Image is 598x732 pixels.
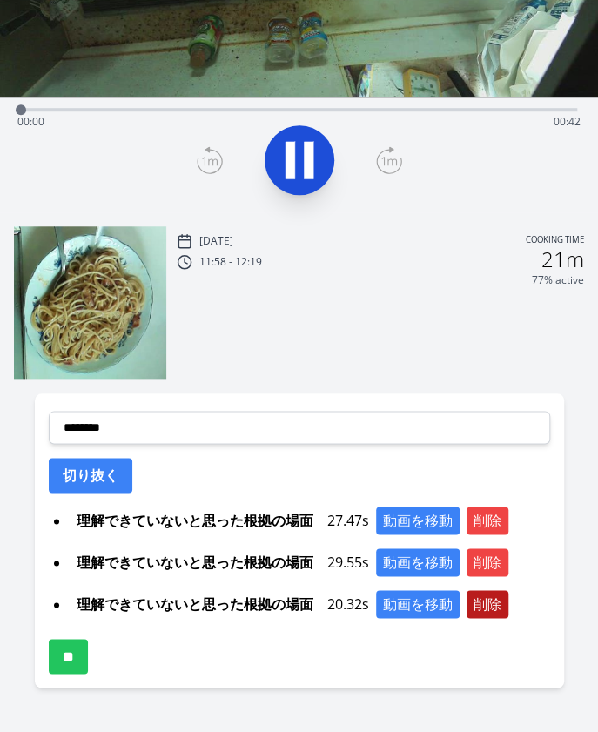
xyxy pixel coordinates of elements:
[376,507,460,534] button: 動画を移動
[554,114,581,129] span: 00:42
[376,548,460,576] button: 動画を移動
[70,507,320,534] span: 理解できていないと思った根拠の場面
[70,507,550,534] div: 27.47s
[376,590,460,618] button: 動画を移動
[49,458,132,493] button: 切り抜く
[467,548,508,576] button: 削除
[70,548,550,576] div: 29.55s
[467,590,508,618] button: 削除
[467,507,508,534] button: 削除
[70,590,320,618] span: 理解できていないと思った根拠の場面
[199,234,233,248] p: [DATE]
[532,273,584,287] p: 77% active
[526,233,584,249] p: Cooking time
[199,255,262,269] p: 11:58 - 12:19
[70,548,320,576] span: 理解できていないと思った根拠の場面
[541,249,584,270] h2: 21m
[14,226,166,379] img: 250826025850_thumb.jpeg
[70,590,550,618] div: 20.32s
